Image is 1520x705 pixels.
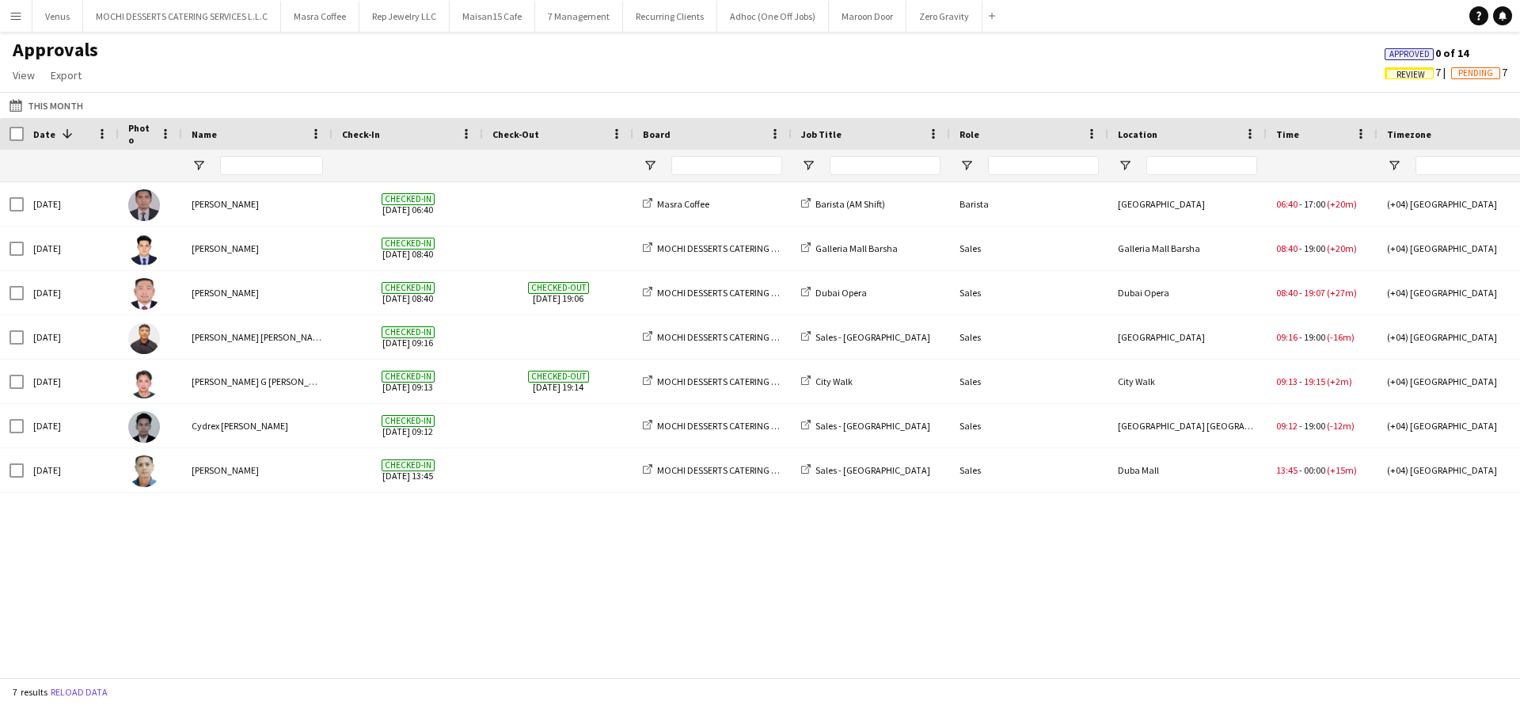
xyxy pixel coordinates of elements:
span: (+27m) [1327,287,1357,299]
a: Galleria Mall Barsha [801,242,898,254]
a: Sales - [GEOGRAPHIC_DATA] [801,464,930,476]
span: 19:07 [1304,287,1325,299]
div: Cydrex [PERSON_NAME] [182,404,332,448]
span: Barista (AM Shift) [815,198,885,210]
span: - [1299,242,1302,254]
span: Timezone [1387,128,1431,140]
button: Zero Gravity [906,1,982,32]
span: (-16m) [1327,331,1355,343]
input: Location Filter Input [1146,156,1257,175]
a: MOCHI DESSERTS CATERING SERVICES L.L.C [643,420,829,432]
input: Board Filter Input [671,156,782,175]
div: Galleria Mall Barsha [1108,227,1267,270]
div: [DATE] [24,182,119,226]
span: Time [1276,128,1299,140]
button: Recurring Clients [623,1,717,32]
span: MOCHI DESSERTS CATERING SERVICES L.L.C [657,331,829,343]
span: (+20m) [1327,242,1357,254]
button: 7 Management [535,1,623,32]
div: [DATE] [24,227,119,270]
a: Export [44,65,88,86]
span: 08:40 [1276,287,1298,299]
span: - [1299,198,1302,210]
button: Maisan15 Cafe [450,1,535,32]
button: Open Filter Menu [1387,158,1401,173]
span: Name [192,128,217,140]
span: Sales - [GEOGRAPHIC_DATA] [815,464,930,476]
span: 13:45 [1276,464,1298,476]
span: - [1299,420,1302,432]
span: Checked-in [382,238,435,250]
span: Role [959,128,979,140]
span: (-12m) [1327,420,1355,432]
span: [DATE] 08:40 [342,271,473,314]
span: [DATE] 06:40 [342,182,473,226]
div: [DATE] [24,448,119,492]
div: [PERSON_NAME] [182,448,332,492]
span: Checked-in [382,282,435,294]
button: Open Filter Menu [959,158,974,173]
img: Nelson Kalinga [128,189,160,221]
span: Checked-in [382,326,435,338]
input: Role Filter Input [988,156,1099,175]
a: Masra Coffee [643,198,709,210]
span: [DATE] 19:14 [492,360,624,403]
button: Venus [32,1,83,32]
button: Open Filter Menu [801,158,815,173]
a: Sales - [GEOGRAPHIC_DATA] [801,420,930,432]
a: City Walk [801,375,853,387]
a: Dubai Opera [801,287,867,299]
span: (+20m) [1327,198,1357,210]
div: [DATE] [24,315,119,359]
span: (+15m) [1327,464,1357,476]
a: Barista (AM Shift) [801,198,885,210]
span: Pending [1458,68,1493,78]
span: Checked-out [528,282,589,294]
span: Location [1118,128,1157,140]
img: Johnjay Mendoza [128,234,160,265]
div: [GEOGRAPHIC_DATA] [1108,182,1267,226]
span: 19:00 [1304,331,1325,343]
span: Checked-out [528,371,589,383]
a: MOCHI DESSERTS CATERING SERVICES L.L.C [643,375,829,387]
span: 08:40 [1276,242,1298,254]
span: Checked-in [382,371,435,383]
span: [DATE] 13:45 [342,448,473,492]
button: Maroon Door [829,1,906,32]
span: 19:15 [1304,375,1325,387]
button: MOCHI DESSERTS CATERING SERVICES L.L.C [83,1,281,32]
div: [GEOGRAPHIC_DATA] [GEOGRAPHIC_DATA] [1108,404,1267,448]
img: Roderick Camra [128,455,160,487]
div: Duba Mall [1108,448,1267,492]
span: Masra Coffee [657,198,709,210]
a: MOCHI DESSERTS CATERING SERVICES L.L.C [643,242,829,254]
a: MOCHI DESSERTS CATERING SERVICES L.L.C [643,331,829,343]
span: [DATE] 08:40 [342,227,473,270]
span: Checked-in [382,415,435,427]
span: 0 of 14 [1385,46,1469,60]
span: [DATE] 09:16 [342,315,473,359]
span: MOCHI DESSERTS CATERING SERVICES L.L.C [657,287,829,299]
span: 00:00 [1304,464,1325,476]
span: MOCHI DESSERTS CATERING SERVICES L.L.C [657,420,829,432]
span: 06:40 [1276,198,1298,210]
span: - [1299,287,1302,299]
span: - [1299,464,1302,476]
button: Masra Coffee [281,1,359,32]
div: [PERSON_NAME] [PERSON_NAME] [182,315,332,359]
span: - [1299,375,1302,387]
a: MOCHI DESSERTS CATERING SERVICES L.L.C [643,464,829,476]
div: Sales [950,448,1108,492]
img: Aldrin Cawas [128,278,160,310]
div: Sales [950,404,1108,448]
div: [PERSON_NAME] [182,227,332,270]
div: Sales [950,360,1108,403]
span: Sales - [GEOGRAPHIC_DATA] [815,331,930,343]
span: Date [33,128,55,140]
span: - [1299,331,1302,343]
span: Job Title [801,128,842,140]
img: Hezir Rushthrone Manansala [128,322,160,354]
span: Review [1396,70,1425,80]
button: Open Filter Menu [192,158,206,173]
span: 09:12 [1276,420,1298,432]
